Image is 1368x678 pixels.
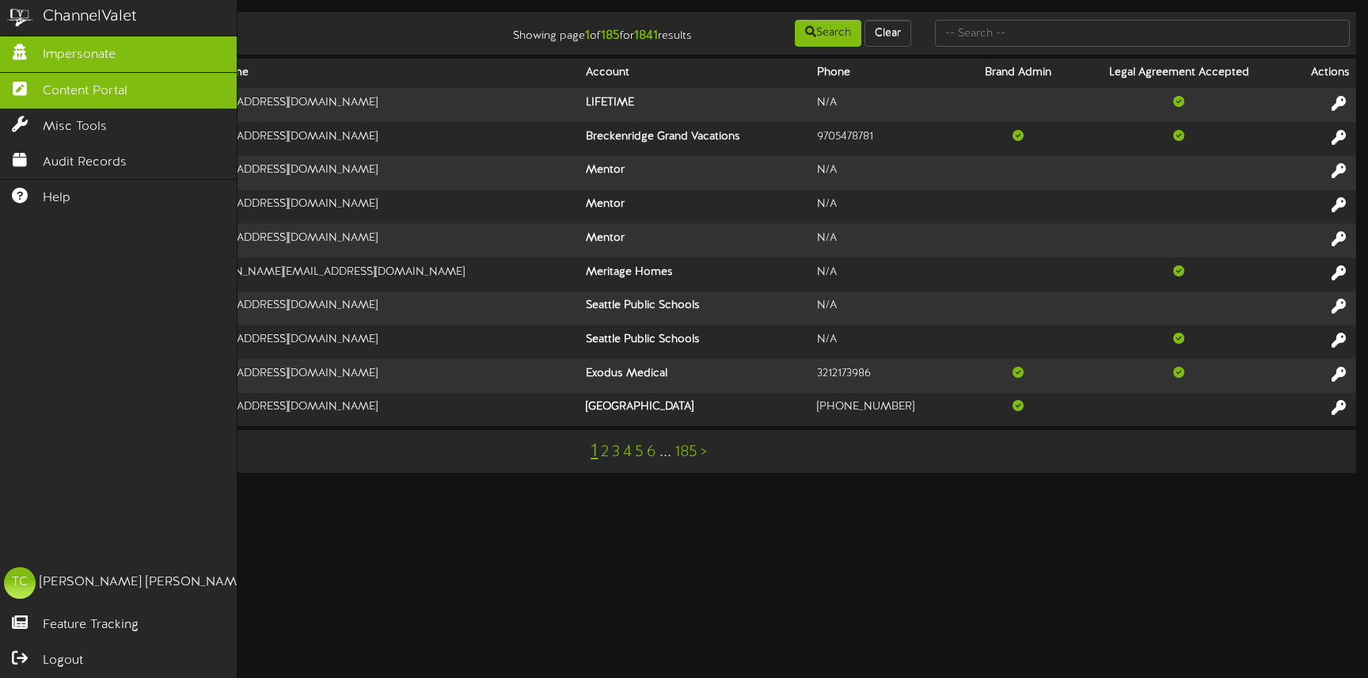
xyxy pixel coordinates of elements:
th: Legal Agreement Accepted [1073,59,1285,88]
span: Help [43,189,70,208]
strong: 1 [585,29,590,43]
a: 5 [635,444,644,461]
td: 9705478781 [811,122,963,156]
th: Mentor [579,156,811,190]
a: > [701,444,707,461]
td: [EMAIL_ADDRESS][DOMAIN_NAME] [190,223,579,257]
th: Exodus Medical [579,359,811,393]
td: [EMAIL_ADDRESS][DOMAIN_NAME] [190,291,579,326]
td: [PERSON_NAME][EMAIL_ADDRESS][DOMAIN_NAME] [190,257,579,291]
a: ... [659,444,671,461]
button: Clear [864,20,911,47]
span: Content Portal [43,82,127,101]
button: Search [795,20,861,47]
td: N/A [811,291,963,326]
div: TC [4,567,36,599]
td: [PHONE_NUMBER] [811,393,963,426]
strong: 1841 [634,29,658,43]
a: 2 [601,444,609,461]
th: Actions [1285,59,1356,88]
span: Feature Tracking [43,616,139,634]
th: Meritage Homes [579,257,811,291]
td: 3212173986 [811,359,963,393]
td: N/A [811,325,963,359]
td: N/A [811,156,963,190]
th: Seattle Public Schools [579,291,811,326]
td: [EMAIL_ADDRESS][DOMAIN_NAME] [190,190,579,224]
td: N/A [811,190,963,224]
th: Mentor [579,223,811,257]
div: ChannelValet [43,6,137,29]
th: LIFETIME [579,88,811,122]
td: [EMAIL_ADDRESS][DOMAIN_NAME] [190,122,579,156]
span: Misc Tools [43,118,107,136]
a: 4 [623,444,632,461]
td: N/A [811,223,963,257]
strong: 185 [601,29,620,43]
td: [EMAIL_ADDRESS][DOMAIN_NAME] [190,393,579,426]
div: [PERSON_NAME] [PERSON_NAME] [40,573,248,592]
a: 6 [647,444,656,461]
td: [EMAIL_ADDRESS][DOMAIN_NAME] [190,325,579,359]
th: Brand Admin [963,59,1073,88]
span: Impersonate [43,46,116,64]
a: 185 [674,444,697,461]
th: Mentor [579,190,811,224]
td: N/A [811,257,963,291]
th: Account [579,59,811,88]
th: Breckenridge Grand Vacations [579,122,811,156]
span: Logout [43,652,83,670]
a: 3 [612,444,620,461]
td: [EMAIL_ADDRESS][DOMAIN_NAME] [190,156,579,190]
th: Username [190,59,579,88]
th: [GEOGRAPHIC_DATA] [579,393,811,426]
a: 1 [591,441,598,462]
td: N/A [811,88,963,122]
div: Showing page of for results [484,18,704,45]
th: Phone [811,59,963,88]
span: Audit Records [43,154,127,172]
td: [EMAIL_ADDRESS][DOMAIN_NAME] [190,359,579,393]
td: [EMAIL_ADDRESS][DOMAIN_NAME] [190,88,579,122]
input: -- Search -- [935,20,1350,47]
th: Seattle Public Schools [579,325,811,359]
